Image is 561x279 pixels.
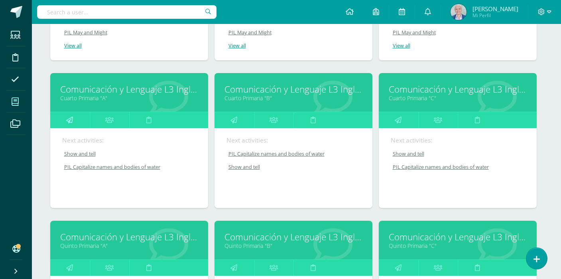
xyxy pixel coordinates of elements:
[391,150,526,157] a: Show and tell
[62,164,197,170] a: PIL Capitalize names and bodies of water
[391,164,526,170] a: PIL Capitalize names and bodies of water
[391,42,526,49] a: View all
[226,164,361,170] a: Show and tell
[62,29,197,36] a: PIL May and Might
[472,5,518,13] span: [PERSON_NAME]
[226,150,361,157] a: PIL Capitalize names and bodies of water
[62,42,197,49] a: View all
[226,136,360,144] div: Next activities:
[62,150,197,157] a: Show and tell
[389,242,527,249] a: Quinto Primaria "C"
[391,29,526,36] a: PIL May and Might
[60,83,198,95] a: Comunicación y Lenguaje L3 Inglés
[62,136,196,144] div: Next activities:
[451,4,467,20] img: 7f9121963eb843c30c7fd736a29cc10b.png
[391,136,525,144] div: Next activities:
[60,231,198,243] a: Comunicación y Lenguaje L3 Inglés
[224,242,362,249] a: Quinto Primaria "B"
[226,42,361,49] a: View all
[224,94,362,102] a: Cuarto Primaria "B"
[37,5,217,19] input: Search a user…
[224,83,362,95] a: Comunicación y Lenguaje L3 Inglés
[389,231,527,243] a: Comunicación y Lenguaje L3 Inglés
[472,12,518,19] span: Mi Perfil
[60,94,198,102] a: Cuarto Primaria "A"
[389,83,527,95] a: Comunicación y Lenguaje L3 Inglés
[224,231,362,243] a: Comunicación y Lenguaje L3 Inglés
[226,29,361,36] a: PIL May and Might
[60,242,198,249] a: Quinto Primaria "A"
[389,94,527,102] a: Cuarto Primaria "C"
